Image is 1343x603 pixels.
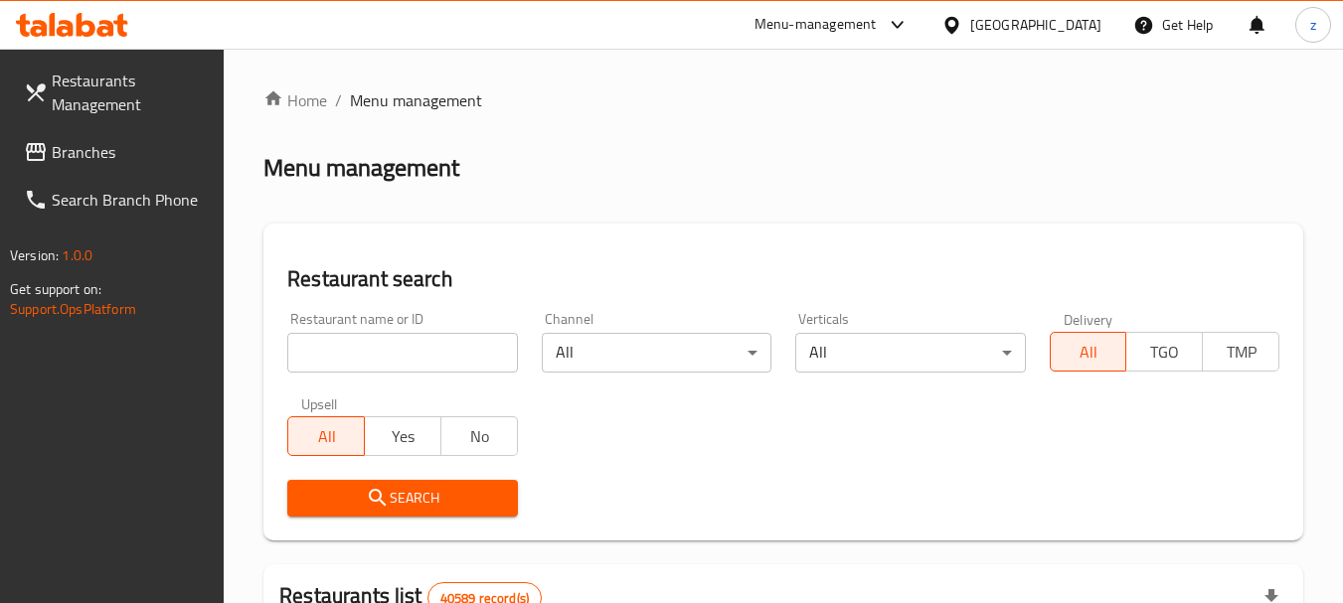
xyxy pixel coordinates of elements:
button: All [1050,332,1127,372]
h2: Restaurant search [287,264,1279,294]
span: z [1310,14,1316,36]
span: All [1059,338,1119,367]
span: Menu management [350,88,482,112]
a: Support.OpsPlatform [10,296,136,322]
span: Version: [10,242,59,268]
div: All [542,333,771,373]
button: Search [287,480,517,517]
span: Search [303,486,501,511]
input: Search for restaurant name or ID.. [287,333,517,373]
button: TGO [1125,332,1203,372]
button: All [287,416,365,456]
h2: Menu management [263,152,459,184]
div: [GEOGRAPHIC_DATA] [970,14,1101,36]
a: Branches [8,128,225,176]
span: Search Branch Phone [52,188,209,212]
div: All [795,333,1025,373]
span: TMP [1211,338,1271,367]
span: 1.0.0 [62,242,92,268]
span: Branches [52,140,209,164]
span: TGO [1134,338,1195,367]
span: Get support on: [10,276,101,302]
button: No [440,416,518,456]
button: TMP [1202,332,1279,372]
span: Restaurants Management [52,69,209,116]
div: Menu-management [755,13,877,37]
nav: breadcrumb [263,88,1303,112]
a: Home [263,88,327,112]
span: No [449,422,510,451]
button: Yes [364,416,441,456]
li: / [335,88,342,112]
span: Yes [373,422,433,451]
a: Search Branch Phone [8,176,225,224]
a: Restaurants Management [8,57,225,128]
label: Delivery [1064,312,1113,326]
label: Upsell [301,396,338,410]
span: All [296,422,357,451]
